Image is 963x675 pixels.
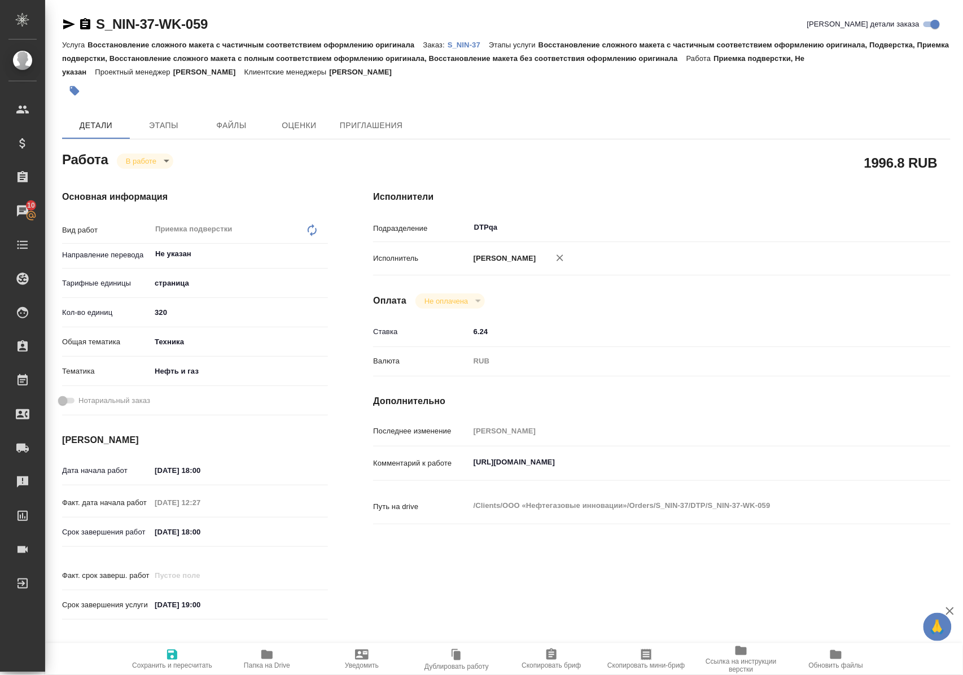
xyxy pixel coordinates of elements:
[373,326,469,337] p: Ставка
[409,643,504,675] button: Дублировать работу
[78,17,92,31] button: Скопировать ссылку
[522,661,581,669] span: Скопировать бриф
[896,226,899,229] button: Open
[314,643,409,675] button: Уведомить
[62,78,87,103] button: Добавить тэг
[809,661,864,669] span: Обновить файлы
[928,615,947,639] span: 🙏
[345,661,379,669] span: Уведомить
[373,395,951,408] h4: Дополнительно
[329,68,400,76] p: [PERSON_NAME]
[504,643,599,675] button: Скопировать бриф
[373,294,406,308] h4: Оплата
[62,148,108,169] h2: Работа
[62,570,151,581] p: Факт. срок заверш. работ
[62,366,151,377] p: Тематика
[244,68,330,76] p: Клиентские менеджеры
[62,41,949,63] p: Восстановление сложного макета с частичным соответствием оформлению оригинала, Подверстка, Приемк...
[62,527,151,538] p: Срок завершения работ
[62,190,328,204] h4: Основная информация
[470,423,903,439] input: Пустое поле
[151,524,249,540] input: ✎ Введи что-нибудь
[117,154,173,169] div: В работе
[694,643,789,675] button: Ссылка на инструкции верстки
[244,661,290,669] span: Папка на Drive
[62,433,328,447] h4: [PERSON_NAME]
[151,304,328,321] input: ✎ Введи что-нибудь
[125,643,220,675] button: Сохранить и пересчитать
[87,41,423,49] p: Восстановление сложного макета с частичным соответствием оформлению оригинала
[151,567,249,584] input: Пустое поле
[340,119,403,133] span: Приглашения
[137,119,191,133] span: Этапы
[62,336,151,348] p: Общая тематика
[373,253,469,264] p: Исполнитель
[373,501,469,512] p: Путь на drive
[470,253,536,264] p: [PERSON_NAME]
[3,197,42,225] a: 10
[69,119,123,133] span: Детали
[599,643,694,675] button: Скопировать мини-бриф
[62,307,151,318] p: Кол-во единиц
[864,153,938,172] h2: 1996.8 RUB
[421,296,471,306] button: Не оплачена
[470,496,903,515] textarea: /Clients/ООО «Нефтегазовые инновации»/Orders/S_NIN-37/DTP/S_NIN-37-WK-059
[62,599,151,611] p: Срок завершения услуги
[607,661,685,669] span: Скопировать мини-бриф
[96,16,208,32] a: S_NIN-37-WK-059
[151,462,249,479] input: ✎ Введи что-нибудь
[62,249,151,261] p: Направление перевода
[448,41,489,49] p: S_NIN-37
[373,223,469,234] p: Подразделение
[20,200,42,211] span: 10
[78,395,150,406] span: Нотариальный заказ
[62,225,151,236] p: Вид работ
[470,323,903,340] input: ✎ Введи что-нибудь
[807,19,920,30] span: [PERSON_NAME] детали заказа
[701,658,782,673] span: Ссылка на инструкции верстки
[923,613,952,641] button: 🙏
[132,661,212,669] span: Сохранить и пересчитать
[95,68,173,76] p: Проектный менеджер
[272,119,326,133] span: Оценки
[62,278,151,289] p: Тарифные единицы
[220,643,314,675] button: Папка на Drive
[151,274,328,293] div: страница
[173,68,244,76] p: [PERSON_NAME]
[122,156,160,166] button: В работе
[470,453,903,472] textarea: [URL][DOMAIN_NAME]
[686,54,714,63] p: Работа
[470,352,903,371] div: RUB
[373,356,469,367] p: Валюта
[151,494,249,511] input: Пустое поле
[373,458,469,469] p: Комментарий к работе
[151,332,328,352] div: Техника
[548,246,572,270] button: Удалить исполнителя
[373,426,469,437] p: Последнее изменение
[204,119,259,133] span: Файлы
[62,41,87,49] p: Услуга
[151,597,249,613] input: ✎ Введи что-нибудь
[62,497,151,509] p: Факт. дата начала работ
[415,293,485,309] div: В работе
[151,362,328,381] div: Нефть и газ
[789,643,883,675] button: Обновить файлы
[62,17,76,31] button: Скопировать ссылку для ЯМессенджера
[448,40,489,49] a: S_NIN-37
[423,41,448,49] p: Заказ:
[322,253,324,255] button: Open
[373,190,951,204] h4: Исполнители
[489,41,539,49] p: Этапы услуги
[62,465,151,476] p: Дата начала работ
[424,663,489,670] span: Дублировать работу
